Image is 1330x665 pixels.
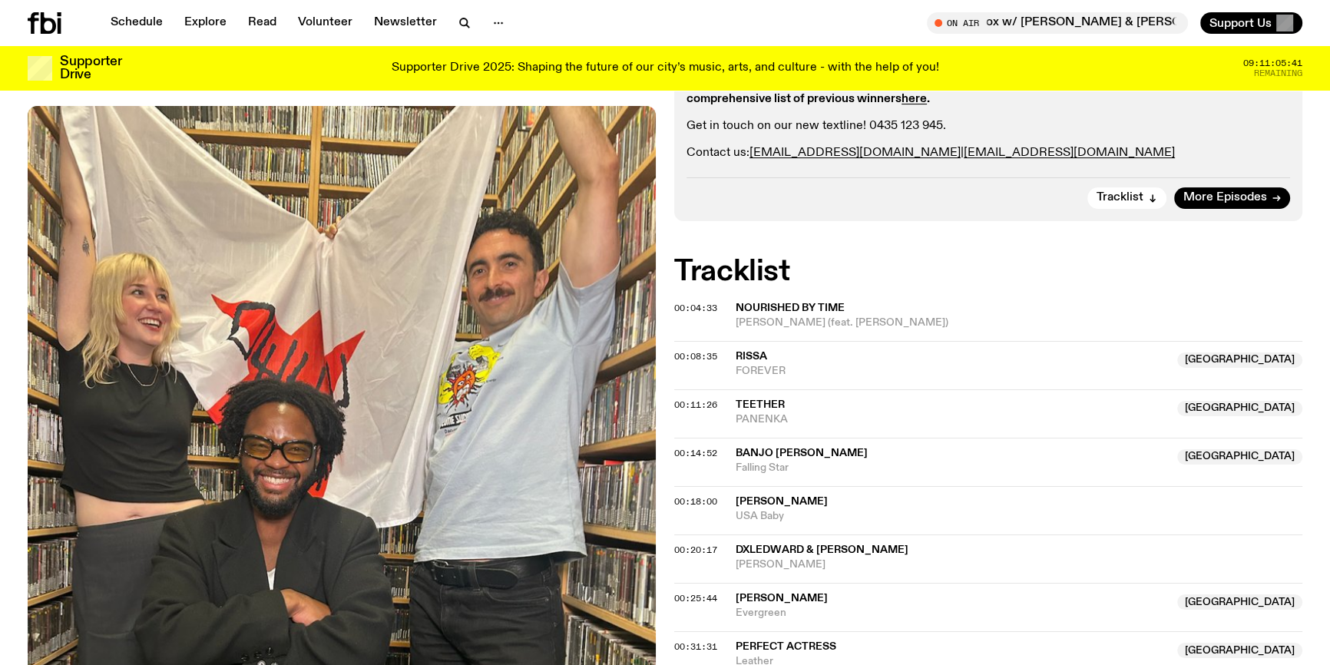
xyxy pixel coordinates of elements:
span: [GEOGRAPHIC_DATA] [1177,643,1302,658]
p: Supporter Drive 2025: Shaping the future of our city’s music, arts, and culture - with the help o... [392,61,939,75]
span: Falling Star [736,461,1168,475]
a: [EMAIL_ADDRESS][DOMAIN_NAME] [964,147,1175,159]
button: 00:31:31 [674,643,717,651]
span: FOREVER [736,364,1168,379]
a: Schedule [101,12,172,34]
button: 00:04:33 [674,304,717,313]
span: [GEOGRAPHIC_DATA] [1177,594,1302,610]
button: 00:14:52 [674,449,717,458]
a: Newsletter [365,12,446,34]
span: [PERSON_NAME] [736,496,828,507]
span: PANENKA [736,412,1168,427]
span: 00:25:44 [674,592,717,604]
span: [PERSON_NAME] [736,593,828,604]
span: 00:20:17 [674,544,717,556]
button: 00:25:44 [674,594,717,603]
span: Support Us [1209,16,1272,30]
span: [PERSON_NAME] (feat. [PERSON_NAME]) [736,316,1302,330]
button: Tracklist [1087,187,1166,209]
a: here [902,93,927,105]
button: 00:08:35 [674,352,717,361]
button: On AirEora Rapper LILPIXIE - Out of the Box w/ [PERSON_NAME] & [PERSON_NAME] [927,12,1188,34]
a: Volunteer [289,12,362,34]
span: 00:04:33 [674,302,717,314]
span: Banjo [PERSON_NAME] [736,448,868,458]
button: 00:20:17 [674,546,717,554]
span: dxledward & [PERSON_NAME] [736,544,908,555]
button: 00:11:26 [674,401,717,409]
span: USA Baby [736,509,1302,524]
button: Support Us [1200,12,1302,34]
span: Nourished By Time [736,303,845,313]
span: Teether [736,399,785,410]
span: 00:31:31 [674,640,717,653]
strong: . [927,93,930,105]
span: [GEOGRAPHIC_DATA] [1177,449,1302,465]
a: [EMAIL_ADDRESS][DOMAIN_NAME] [749,147,961,159]
span: 00:18:00 [674,495,717,508]
span: More Episodes [1183,192,1267,203]
a: Read [239,12,286,34]
span: [PERSON_NAME] [736,557,1302,572]
span: 00:08:35 [674,350,717,362]
span: 09:11:05:41 [1243,59,1302,68]
span: [GEOGRAPHIC_DATA] [1177,352,1302,368]
span: [GEOGRAPHIC_DATA] [1177,401,1302,416]
h3: Supporter Drive [60,55,121,81]
span: Tracklist [1097,192,1143,203]
strong: Great tunes and great vibes to end the traditional working week, with [PERSON_NAME] bringing the ... [687,64,1290,105]
span: Remaining [1254,69,1302,78]
h2: Tracklist [674,258,1302,286]
span: Evergreen [736,606,1168,620]
p: Contact us: | [687,146,1290,160]
p: Get in touch on our new textline! 0435 123 945. [687,119,1290,134]
span: 00:14:52 [674,447,717,459]
a: Explore [175,12,236,34]
span: RISSA [736,351,767,362]
button: 00:18:00 [674,498,717,506]
a: More Episodes [1174,187,1290,209]
span: 00:11:26 [674,399,717,411]
span: Perfect Actress [736,641,836,652]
